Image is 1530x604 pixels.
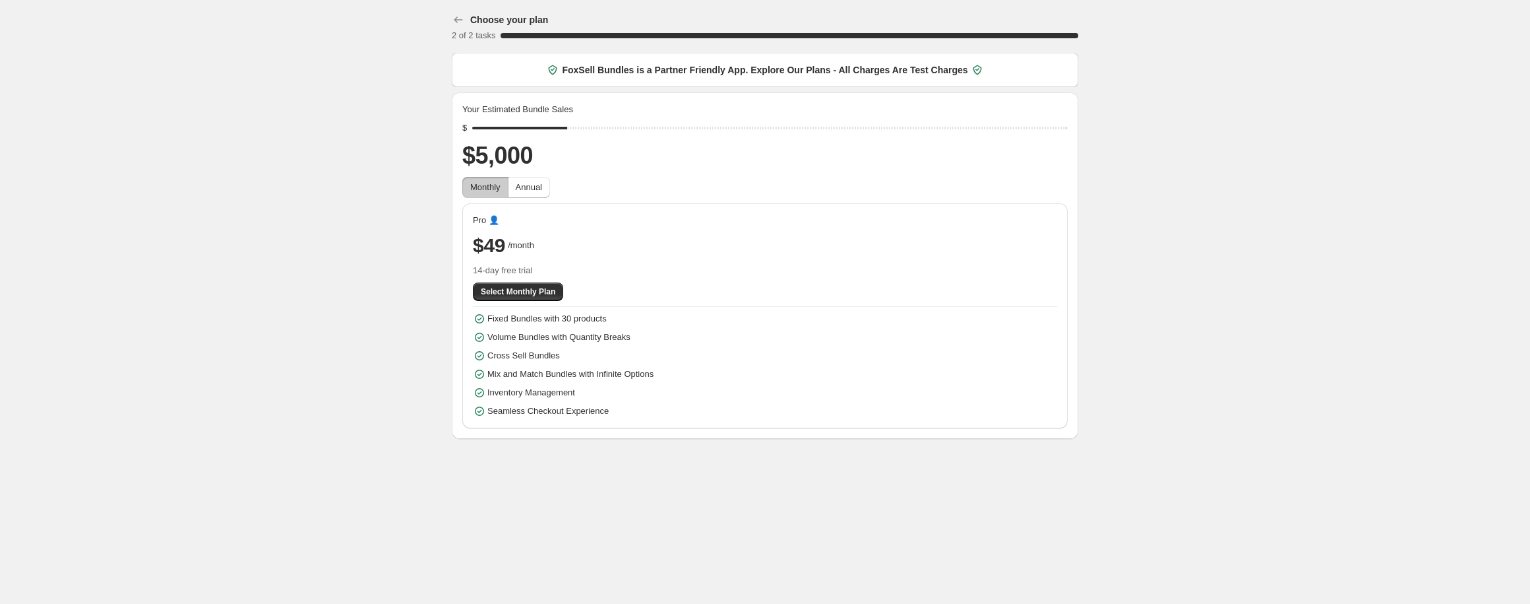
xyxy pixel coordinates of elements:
button: Select Monthly Plan [473,283,563,301]
span: Seamless Checkout Experience [487,405,609,418]
span: Annual [516,182,542,192]
button: Annual [508,177,550,198]
span: FoxSell Bundles is a Partner Friendly App. Explore Our Plans - All Charges Are Test Charges [562,63,967,77]
span: Your Estimated Bundle Sales [462,103,573,116]
span: 14-day free trial [473,264,1057,277]
span: Volume Bundles with Quantity Breaks [487,331,630,344]
span: Mix and Match Bundles with Infinite Options [487,368,654,381]
button: Monthly [462,177,508,198]
h2: $5,000 [462,140,1068,172]
span: 2 of 2 tasks [452,30,495,40]
span: Select Monthly Plan [481,286,555,297]
h3: Choose your plan [470,13,548,26]
span: Cross Sell Bundles [487,349,560,362]
span: Fixed Bundles with 30 products [487,312,607,325]
span: Monthly [470,182,501,192]
span: $49 [473,232,505,259]
span: /month [508,239,534,252]
span: Pro 👤 [473,214,499,227]
div: $ [462,121,467,135]
span: Inventory Management [487,386,575,399]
